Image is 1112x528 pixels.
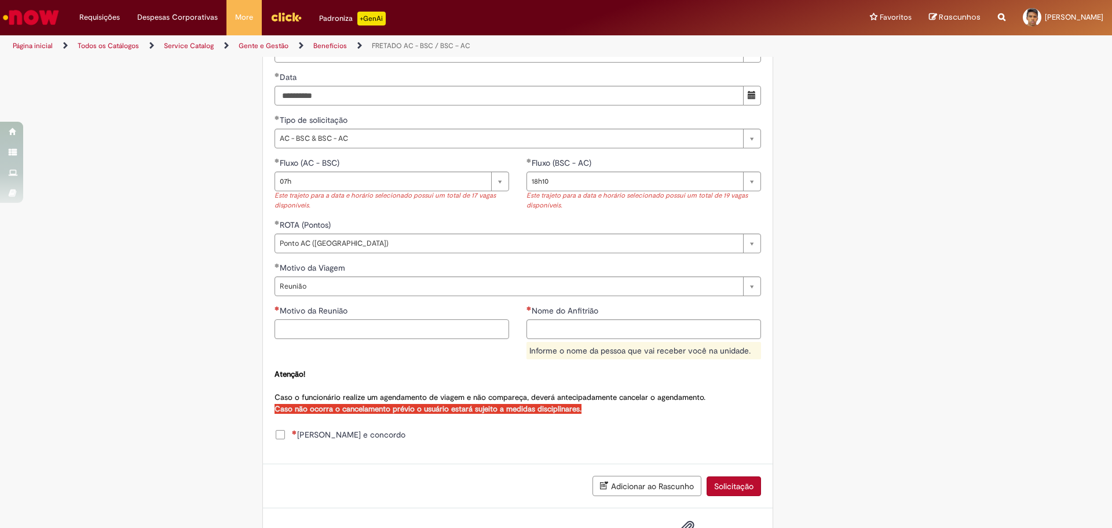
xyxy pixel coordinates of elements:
[275,115,280,120] span: Obrigatório Preenchido
[743,86,761,105] button: Mostrar calendário para Data
[275,72,280,77] span: Obrigatório Preenchido
[372,41,470,50] a: FRETADO AC - BSC / BSC – AC
[280,305,350,316] span: Motivo da Reunião
[532,172,737,191] span: 18h10
[235,12,253,23] span: More
[239,41,288,50] a: Gente e Gestão
[292,430,297,435] span: Necessários
[929,12,981,23] a: Rascunhos
[275,319,509,339] input: Motivo da Reunião
[275,263,280,268] span: Obrigatório Preenchido
[9,35,733,57] ul: Trilhas de página
[526,158,532,163] span: Obrigatório Preenchido
[526,306,532,311] span: Necessários
[280,129,737,148] span: AC - BSC & BSC - AC
[880,12,912,23] span: Favoritos
[270,8,302,26] img: click_logo_yellow_360x200.png
[275,220,280,225] span: Obrigatório Preenchido
[280,263,348,273] span: Motivo da Viagem
[280,115,350,125] span: Tipo de solicitação
[1045,12,1103,22] span: [PERSON_NAME]
[137,12,218,23] span: Despesas Corporativas
[280,158,342,168] span: Fluxo (AC - BSC)
[707,476,761,496] button: Solicitação
[313,41,347,50] a: Benefícios
[292,429,405,440] span: [PERSON_NAME] e concordo
[79,12,120,23] span: Requisições
[526,191,761,210] div: Este trajeto para a data e horário selecionado possui um total de 19 vagas disponíveis.
[275,369,305,379] strong: Atenção!
[939,12,981,23] span: Rascunhos
[275,158,280,163] span: Obrigatório Preenchido
[319,12,386,26] div: Padroniza
[526,319,761,339] input: Nome do Anfitrião
[275,404,581,414] strong: Caso não ocorra o cancelamento prévio o usuário estará sujeito a medidas disciplinares.
[280,172,485,191] span: 07h
[275,369,705,414] span: Caso o funcionário realize um agendamento de viagem e não compareça, deverá antecipadamente cance...
[13,41,53,50] a: Página inicial
[275,306,280,311] span: Necessários
[592,476,701,496] button: Adicionar ao Rascunho
[280,220,333,230] span: ROTA (Pontos)
[532,158,594,168] span: Fluxo (BSC - AC)
[275,86,744,105] input: Data 03 September 2025 Wednesday
[1,6,61,29] img: ServiceNow
[526,342,761,359] div: Informe o nome da pessoa que vai receber você na unidade.
[164,41,214,50] a: Service Catalog
[280,72,299,82] span: Data
[357,12,386,26] p: +GenAi
[275,191,509,210] div: Este trajeto para a data e horário selecionado possui um total de 17 vagas disponíveis.
[280,277,737,296] span: Reunião
[78,41,139,50] a: Todos os Catálogos
[532,305,601,316] span: Nome do Anfitrião
[280,234,737,253] span: Ponto AC ([GEOGRAPHIC_DATA])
